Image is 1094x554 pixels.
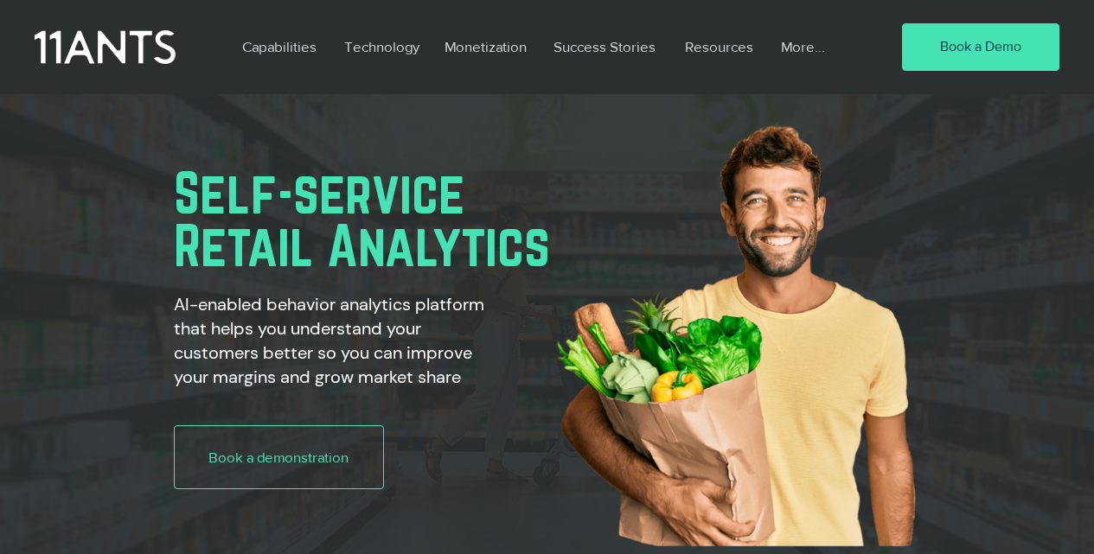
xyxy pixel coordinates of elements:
[772,27,834,67] p: More...
[436,27,535,67] p: Monetization
[229,27,331,67] a: Capabilities
[174,161,465,224] span: Self-service
[229,27,852,67] nav: Site
[940,37,1021,56] span: Book a Demo
[541,27,672,67] a: Success Stories
[208,447,349,468] span: Book a demonstration
[234,27,325,67] p: Capabilities
[331,27,432,67] a: Technology
[336,27,428,67] p: Technology
[174,213,550,277] span: Retail Analytics
[676,27,762,67] p: Resources
[174,425,384,489] a: Book a demonstration
[432,27,541,67] a: Monetization
[174,292,505,389] h2: AI-enabled behavior analytics platform that helps you understand your customers better so you can...
[902,23,1059,72] a: Book a Demo
[545,27,664,67] p: Success Stories
[672,27,768,67] a: Resources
